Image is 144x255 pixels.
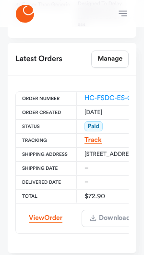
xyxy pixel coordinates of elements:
div: – [84,178,117,187]
div: [DATE] [84,108,112,117]
a: Manage [91,51,129,68]
span: Paid [84,121,103,131]
h2: Latest Orders [15,51,62,68]
a: ViewOrder [29,214,62,223]
div: – [84,164,117,173]
a: Track [84,137,102,144]
div: $72.90 [84,191,109,201]
span: Download [99,215,131,221]
div: [STREET_ADDRESS] [84,150,137,159]
span: Order [44,215,62,221]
